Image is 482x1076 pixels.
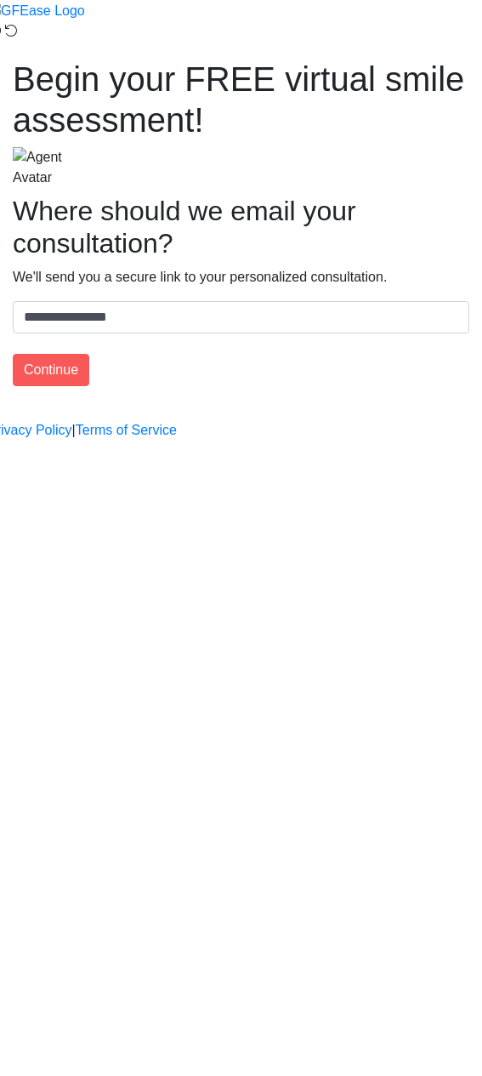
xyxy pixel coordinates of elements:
h1: Begin your FREE virtual smile assessment! [13,59,469,140]
a: | [72,420,76,441]
img: Agent Avatar [13,147,68,188]
p: We'll send you a secure link to your personalized consultation. [13,267,469,288]
a: Terms of Service [76,420,177,441]
h2: Where should we email your consultation? [13,195,469,260]
button: Continue [13,354,89,386]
